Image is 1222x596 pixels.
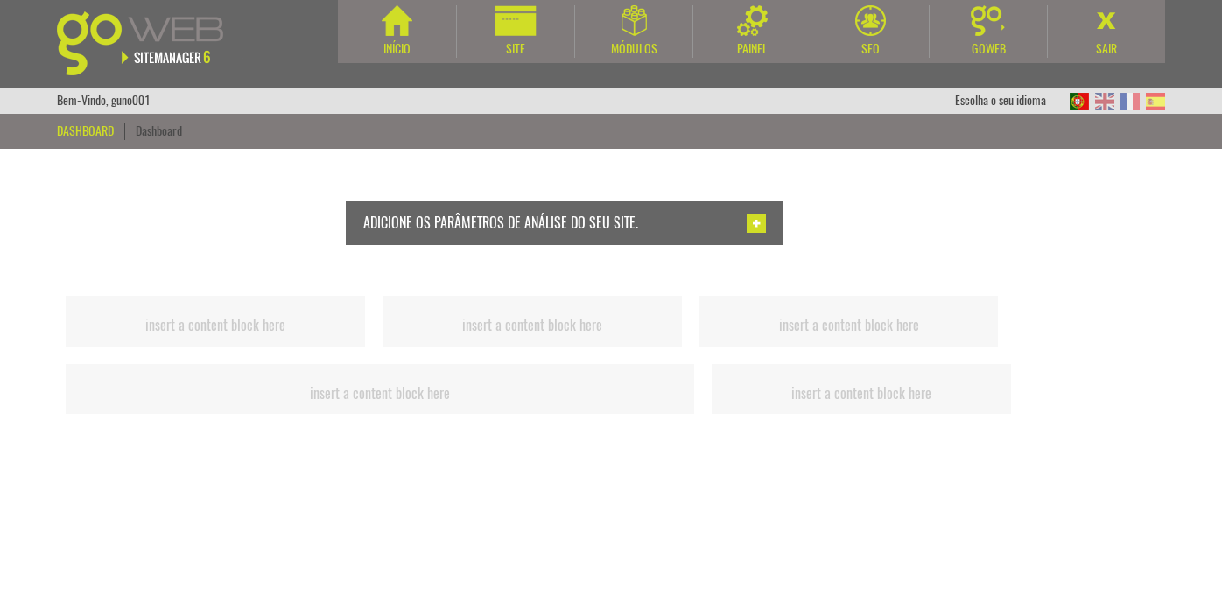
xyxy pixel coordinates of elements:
[747,214,766,233] img: Adicionar
[363,214,638,232] span: Adicione os parâmetros de análise do seu site.
[338,40,456,58] div: Início
[971,5,1007,36] img: Goweb
[1120,93,1140,110] img: FR
[1092,5,1122,36] img: Sair
[716,386,1007,402] h2: insert a content block here
[1048,40,1165,58] div: Sair
[57,11,243,75] img: Goweb
[57,88,151,114] div: Bem-Vindo, guno001
[811,40,929,58] div: SEO
[1070,93,1089,110] img: PT
[136,123,182,139] a: Dashboard
[955,88,1064,114] div: Escolha o seu idioma
[737,5,768,36] img: Painel
[622,5,647,36] img: Módulos
[575,40,692,58] div: Módulos
[382,5,412,36] img: Início
[387,318,678,333] h2: insert a content block here
[693,40,811,58] div: Painel
[57,123,125,140] div: Dashboard
[457,40,574,58] div: Site
[70,318,361,333] h2: insert a content block here
[930,40,1047,58] div: Goweb
[1146,93,1165,110] img: ES
[74,201,1054,245] a: Adicione os parâmetros de análise do seu site. Adicionar
[70,386,690,402] h2: insert a content block here
[1095,93,1114,110] img: EN
[495,5,537,36] img: Site
[855,5,886,36] img: SEO
[704,318,994,333] h2: insert a content block here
